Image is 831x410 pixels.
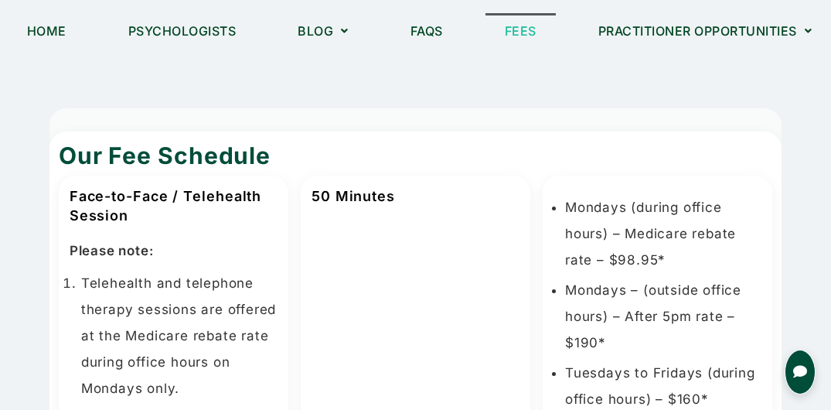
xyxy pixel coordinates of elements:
a: FAQs [391,13,462,49]
a: Home [8,13,86,49]
a: Fees [485,13,556,49]
button: Open chat for queries [785,350,816,395]
li: Telehealth and telephone therapy sessions are offered at the Medicare rebate rate during office h... [81,270,278,401]
a: Blog [278,13,368,49]
a: Psychologists [109,13,256,49]
li: Mondays – (outside office hours) – After 5pm rate – $190* [565,277,761,356]
h3: 50 Minutes [312,186,519,206]
li: Mondays (during office hours) – Medicare rebate rate – $98.95* [565,194,761,273]
h3: Face-to-Face / Telehealth Session [70,186,278,225]
h2: Our Fee Schedule [59,139,773,172]
strong: Please note: [70,243,154,258]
